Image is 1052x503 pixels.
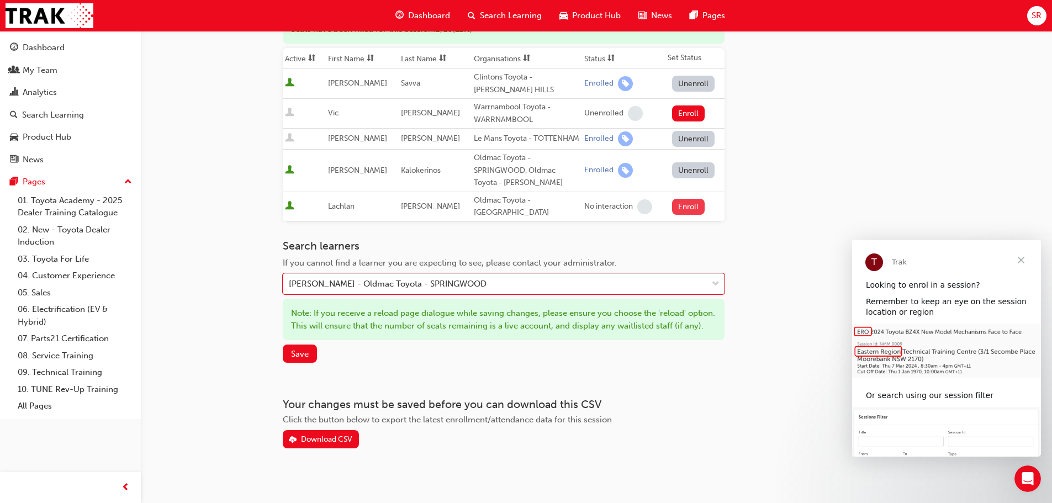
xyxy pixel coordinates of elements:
div: Enrolled [584,165,614,176]
button: Save [283,345,317,363]
h3: Search learners [283,240,725,252]
span: news-icon [638,9,647,23]
button: Unenroll [672,76,715,92]
div: Enrolled [584,134,614,144]
div: Dashboard [23,41,65,54]
div: Note: If you receive a reload page dialogue while saving changes, please ensure you choose the 'r... [283,299,725,340]
div: Search Learning [22,109,84,121]
span: sorting-icon [607,54,615,63]
div: Unenrolled [584,108,623,119]
div: [PERSON_NAME] - Oldmac Toyota - SPRINGWOOD [289,278,487,290]
span: news-icon [10,155,18,165]
button: Download CSV [283,430,359,448]
a: All Pages [13,398,136,415]
a: 08. Service Training [13,347,136,364]
a: car-iconProduct Hub [551,4,630,27]
a: Analytics [4,82,136,103]
span: pages-icon [690,9,698,23]
span: [PERSON_NAME] [328,166,387,175]
span: [PERSON_NAME] [401,108,460,118]
a: pages-iconPages [681,4,734,27]
div: No interaction [584,202,633,212]
span: learningRecordVerb_ENROLL-icon [618,76,633,91]
th: Toggle SortBy [582,48,665,69]
span: If you cannot find a learner you are expecting to see, please contact your administrator. [283,258,617,268]
a: My Team [4,60,136,81]
a: News [4,150,136,170]
span: learningRecordVerb_ENROLL-icon [618,131,633,146]
span: Pages [702,9,725,22]
span: down-icon [712,277,720,292]
a: Search Learning [4,105,136,125]
div: Oldmac Toyota - SPRINGWOOD, Oldmac Toyota - [PERSON_NAME] [474,152,580,189]
a: news-iconNews [630,4,681,27]
span: Dashboard [408,9,450,22]
span: car-icon [559,9,568,23]
span: prev-icon [121,481,130,495]
a: 10. TUNE Rev-Up Training [13,381,136,398]
a: 01. Toyota Academy - 2025 Dealer Training Catalogue [13,192,136,221]
a: guage-iconDashboard [387,4,459,27]
span: SR [1032,9,1042,22]
div: My Team [23,64,57,77]
span: [PERSON_NAME] [401,202,460,211]
a: 03. Toyota For Life [13,251,136,268]
a: 02. New - Toyota Dealer Induction [13,221,136,251]
span: learningRecordVerb_NONE-icon [628,106,643,121]
span: guage-icon [10,43,18,53]
span: pages-icon [10,177,18,187]
span: Save [291,349,309,359]
button: Pages [4,172,136,192]
button: Unenroll [672,162,715,178]
a: 07. Parts21 Certification [13,330,136,347]
span: sorting-icon [523,54,531,63]
span: up-icon [124,175,132,189]
span: learningRecordVerb_ENROLL-icon [618,163,633,178]
span: car-icon [10,133,18,142]
button: Enroll [672,199,705,215]
div: Warrnambool Toyota - WARRNAMBOOL [474,101,580,126]
th: Toggle SortBy [326,48,399,69]
div: Enrolled [584,78,614,89]
button: DashboardMy TeamAnalyticsSearch LearningProduct HubNews [4,35,136,172]
span: Lachlan [328,202,355,211]
div: Clintons Toyota - [PERSON_NAME] HILLS [474,71,580,96]
th: Set Status [665,48,725,69]
span: search-icon [468,9,475,23]
span: [PERSON_NAME] [328,134,387,143]
span: search-icon [10,110,18,120]
span: [PERSON_NAME] [401,134,460,143]
span: sorting-icon [308,54,316,63]
span: Vic [328,108,339,118]
span: Kalokerinos [401,166,441,175]
span: learningRecordVerb_NONE-icon [637,199,652,214]
span: User is inactive [285,133,294,144]
a: 05. Sales [13,284,136,301]
span: News [651,9,672,22]
span: User is active [285,78,294,89]
th: Toggle SortBy [283,48,326,69]
div: Le Mans Toyota - TOTTENHAM [474,133,580,145]
h3: Your changes must be saved before you can download this CSV [283,398,725,411]
span: sorting-icon [439,54,447,63]
div: Pages [23,176,45,188]
iframe: Intercom live chat [1014,465,1041,492]
span: Click the button below to export the latest enrollment/attendance data for this session [283,415,612,425]
span: people-icon [10,66,18,76]
iframe: Intercom live chat message [852,240,1041,457]
span: User is active [285,165,294,176]
a: 06. Electrification (EV & Hybrid) [13,301,136,330]
th: Toggle SortBy [472,48,582,69]
div: Analytics [23,86,57,99]
th: Toggle SortBy [399,48,472,69]
span: download-icon [289,436,297,445]
span: Search Learning [480,9,542,22]
img: Trak [6,3,93,28]
button: Enroll [672,105,705,121]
